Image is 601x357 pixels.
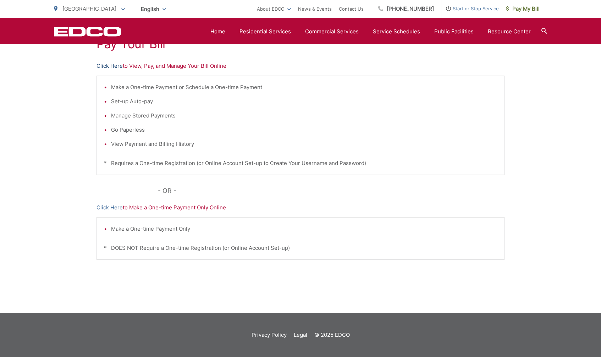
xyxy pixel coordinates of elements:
[210,27,225,36] a: Home
[104,244,497,252] p: * DOES NOT Require a One-time Registration (or Online Account Set-up)
[488,27,531,36] a: Resource Center
[298,5,332,13] a: News & Events
[373,27,420,36] a: Service Schedules
[305,27,359,36] a: Commercial Services
[111,140,497,148] li: View Payment and Billing History
[257,5,291,13] a: About EDCO
[97,62,123,70] a: Click Here
[111,225,497,233] li: Make a One-time Payment Only
[434,27,474,36] a: Public Facilities
[97,203,504,212] p: to Make a One-time Payment Only Online
[54,27,121,37] a: EDCD logo. Return to the homepage.
[136,3,171,15] span: English
[294,331,307,339] a: Legal
[111,97,497,106] li: Set-up Auto-pay
[111,111,497,120] li: Manage Stored Payments
[111,126,497,134] li: Go Paperless
[104,159,497,167] p: * Requires a One-time Registration (or Online Account Set-up to Create Your Username and Password)
[506,5,540,13] span: Pay My Bill
[97,203,123,212] a: Click Here
[62,5,116,12] span: [GEOGRAPHIC_DATA]
[97,37,504,51] h1: Pay Your Bill
[252,331,287,339] a: Privacy Policy
[339,5,364,13] a: Contact Us
[158,186,505,196] p: - OR -
[239,27,291,36] a: Residential Services
[111,83,497,92] li: Make a One-time Payment or Schedule a One-time Payment
[97,62,504,70] p: to View, Pay, and Manage Your Bill Online
[314,331,350,339] p: © 2025 EDCO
